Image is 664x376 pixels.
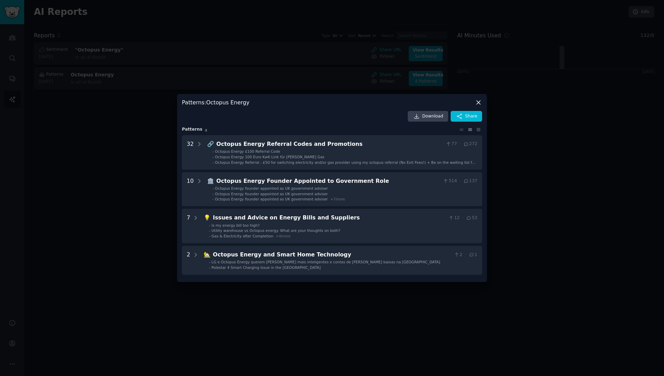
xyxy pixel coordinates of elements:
span: Octopus Energy founder appointed as UK government adviser [215,192,328,196]
span: 514 [443,178,457,184]
span: 4 [205,128,207,132]
a: Download [408,111,448,122]
div: - [209,228,210,233]
span: Pattern s [182,126,202,133]
span: 272 [463,141,477,147]
div: - [209,234,210,238]
h3: Patterns : Octopus Energy [182,99,249,106]
div: Octopus Energy Founder Appointed to Government Role [216,177,441,186]
div: 2 [187,251,190,270]
span: · [459,178,461,184]
span: Octopus Energy Referral - £50 for switching electricity and/or gas provider using my octopus refe... [215,160,476,169]
span: 🏡 [204,251,211,258]
span: 53 [466,215,477,221]
div: - [212,149,214,154]
span: 12 [448,215,460,221]
div: Octopus Energy Referral Codes and Promotions [216,140,443,149]
span: Gas & Electricity after Completion [212,234,274,238]
span: Share [465,113,477,120]
div: - [209,223,210,228]
div: - [212,197,214,201]
span: 💡 [204,214,211,221]
div: - [212,186,214,191]
div: - [212,191,214,196]
div: Issues and Advice on Energy Bills and Suppliers [213,214,446,222]
span: · [465,252,466,258]
span: Octopus Energy £100 Referral Code [215,149,280,153]
span: Octopus Energy founder appointed as UK government adviser [215,197,328,201]
div: - [212,154,214,159]
div: 7 [187,214,190,238]
span: · [459,141,461,147]
div: - [209,260,210,264]
span: 1 [469,252,477,258]
span: Utility warehouse vs Octopus energy. What are your thoughts on both? [212,228,340,233]
span: Octopus Energy founder appointed as UK government adviser [215,186,328,190]
div: - [212,160,214,165]
span: + 4 more [276,234,290,238]
div: 32 [187,140,194,165]
div: Octopus Energy and Smart Home Technology [213,251,451,259]
span: 137 [463,178,477,184]
span: LG e Octopus Energy querem [PERSON_NAME] mais inteligentes e contas de [PERSON_NAME] baixas na [G... [212,260,440,264]
span: Octopus Energy 100 Euro KwK Link für [PERSON_NAME] Gas [215,155,324,159]
span: Polestar 4 Smart Charging Issue in the [GEOGRAPHIC_DATA] [212,265,321,270]
span: Is my energy bill too high? [212,223,260,227]
div: 10 [187,177,194,202]
div: - [209,265,210,270]
span: Download [422,113,443,120]
span: 🔗 [207,141,214,147]
span: · [462,215,463,221]
span: 🏛️ [207,178,214,184]
span: 77 [445,141,457,147]
span: + 7 more [330,197,345,201]
span: 2 [454,252,462,258]
button: Share [451,111,482,122]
